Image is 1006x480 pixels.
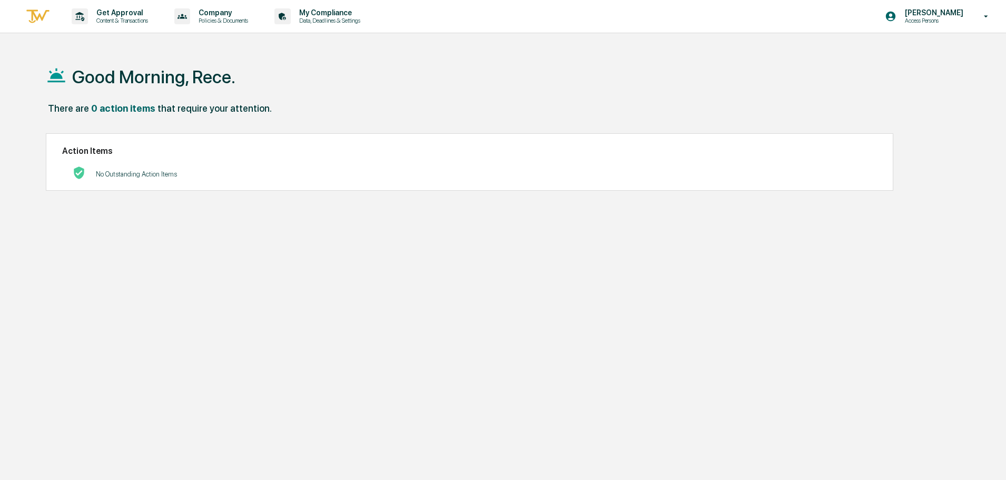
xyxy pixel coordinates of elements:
h1: Good Morning, Rece. [72,66,235,87]
div: that require your attention. [157,103,272,114]
img: logo [25,8,51,25]
p: Data, Deadlines & Settings [291,17,366,24]
img: No Actions logo [73,166,85,179]
p: Access Persons [896,17,969,24]
p: No Outstanding Action Items [96,170,177,178]
p: Company [190,8,253,17]
h2: Action Items [62,146,877,156]
p: Get Approval [88,8,153,17]
p: My Compliance [291,8,366,17]
div: There are [48,103,89,114]
p: Content & Transactions [88,17,153,24]
p: [PERSON_NAME] [896,8,969,17]
p: Policies & Documents [190,17,253,24]
div: 0 action items [91,103,155,114]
